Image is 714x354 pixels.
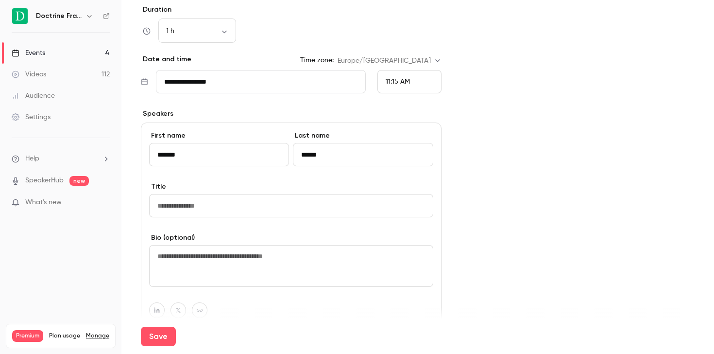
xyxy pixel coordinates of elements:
[158,26,236,36] div: 1 h
[141,54,191,64] p: Date and time
[12,112,51,122] div: Settings
[141,5,442,15] label: Duration
[69,176,89,186] span: new
[338,56,442,66] div: Europe/[GEOGRAPHIC_DATA]
[98,198,110,207] iframe: Noticeable Trigger
[25,154,39,164] span: Help
[25,176,64,186] a: SpeakerHub
[149,182,433,192] label: Title
[12,70,46,79] div: Videos
[377,70,442,93] div: From
[12,330,43,342] span: Premium
[12,8,28,24] img: Doctrine France
[49,332,80,340] span: Plan usage
[12,154,110,164] li: help-dropdown-opener
[141,109,442,119] p: Speakers
[12,91,55,101] div: Audience
[25,197,62,208] span: What's new
[149,131,289,141] label: First name
[293,131,433,141] label: Last name
[12,48,45,58] div: Events
[141,327,176,346] button: Save
[36,11,82,21] h6: Doctrine France
[86,332,109,340] a: Manage
[149,233,433,243] label: Bio (optional)
[386,78,410,85] span: 11:15 AM
[300,55,334,65] label: Time zone:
